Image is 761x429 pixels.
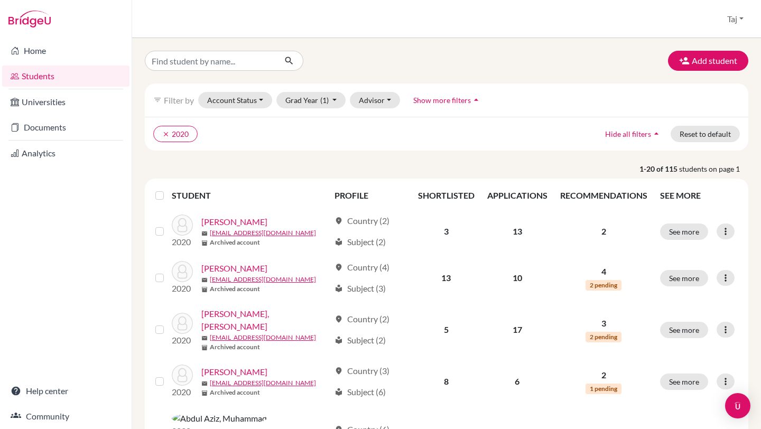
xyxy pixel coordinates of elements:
a: [PERSON_NAME] [201,216,267,228]
p: 2020 [172,282,193,295]
img: Abdel Karim, Mariam [172,365,193,386]
div: Subject (6) [335,386,386,398]
div: Subject (2) [335,334,386,347]
button: Reset to default [671,126,740,142]
td: 5 [412,301,481,358]
span: location_on [335,315,343,323]
div: Open Intercom Messenger [725,393,750,418]
span: local_library [335,388,343,396]
p: 2020 [172,386,193,398]
button: Advisor [350,92,400,108]
img: AbdelKarim, Layan [172,313,193,334]
button: Add student [668,51,748,71]
button: See more [660,322,708,338]
th: APPLICATIONS [481,183,554,208]
img: Abdelhamid, Maya [172,261,193,282]
a: [PERSON_NAME], [PERSON_NAME] [201,307,330,333]
a: [EMAIL_ADDRESS][DOMAIN_NAME] [210,378,316,388]
b: Archived account [210,388,260,397]
a: Analytics [2,143,129,164]
span: students on page 1 [679,163,748,174]
span: 2 pending [586,280,621,291]
i: clear [162,130,170,138]
span: Show more filters [413,96,471,105]
td: 3 [412,208,481,255]
a: Home [2,40,129,61]
th: PROFILE [328,183,411,208]
span: location_on [335,217,343,225]
div: Subject (3) [335,282,386,295]
img: Bridge-U [8,11,51,27]
span: 2 pending [586,332,621,342]
b: Archived account [210,238,260,247]
td: 10 [481,255,554,301]
b: Archived account [210,284,260,294]
th: STUDENT [172,183,328,208]
button: Hide all filtersarrow_drop_up [596,126,671,142]
a: [PERSON_NAME] [201,262,267,275]
span: inventory_2 [201,240,208,246]
i: arrow_drop_up [651,128,662,139]
span: mail [201,230,208,237]
p: 2 [560,225,647,238]
a: Students [2,66,129,87]
td: 13 [481,208,554,255]
p: 2 [560,369,647,381]
div: Subject (2) [335,236,386,248]
b: Archived account [210,342,260,352]
td: 8 [412,358,481,405]
th: SEE MORE [654,183,744,208]
input: Find student by name... [145,51,276,71]
strong: 1-20 of 115 [639,163,679,174]
span: local_library [335,336,343,344]
button: clear2020 [153,126,198,142]
span: (1) [320,96,329,105]
a: Community [2,406,129,427]
button: Show more filtersarrow_drop_up [404,92,490,108]
span: inventory_2 [201,344,208,351]
button: See more [660,270,708,286]
td: 17 [481,301,554,358]
span: Hide all filters [605,129,651,138]
span: mail [201,380,208,387]
button: Account Status [198,92,272,108]
a: [PERSON_NAME] [201,366,267,378]
span: location_on [335,367,343,375]
a: Help center [2,380,129,402]
i: arrow_drop_up [471,95,481,105]
td: 6 [481,358,554,405]
p: 2020 [172,236,193,248]
p: 3 [560,317,647,330]
button: Taj [722,9,748,29]
button: See more [660,223,708,240]
a: [EMAIL_ADDRESS][DOMAIN_NAME] [210,333,316,342]
span: mail [201,335,208,341]
div: Country (2) [335,215,389,227]
span: inventory_2 [201,286,208,293]
a: Universities [2,91,129,113]
a: [EMAIL_ADDRESS][DOMAIN_NAME] [210,228,316,238]
a: [EMAIL_ADDRESS][DOMAIN_NAME] [210,275,316,284]
span: inventory_2 [201,390,208,396]
th: RECOMMENDATIONS [554,183,654,208]
div: Country (3) [335,365,389,377]
p: 2020 [172,334,193,347]
i: filter_list [153,96,162,104]
span: 1 pending [586,384,621,394]
td: 13 [412,255,481,301]
button: See more [660,374,708,390]
a: Documents [2,117,129,138]
span: mail [201,277,208,283]
div: Country (4) [335,261,389,274]
img: Abdul Aziz, Muhammad [172,412,267,425]
span: local_library [335,284,343,293]
div: Country (2) [335,313,389,325]
span: Filter by [164,95,194,105]
th: SHORTLISTED [412,183,481,208]
p: 4 [560,265,647,278]
img: Abdalla, Ahmad [172,215,193,236]
button: Grad Year(1) [276,92,346,108]
span: location_on [335,263,343,272]
span: local_library [335,238,343,246]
